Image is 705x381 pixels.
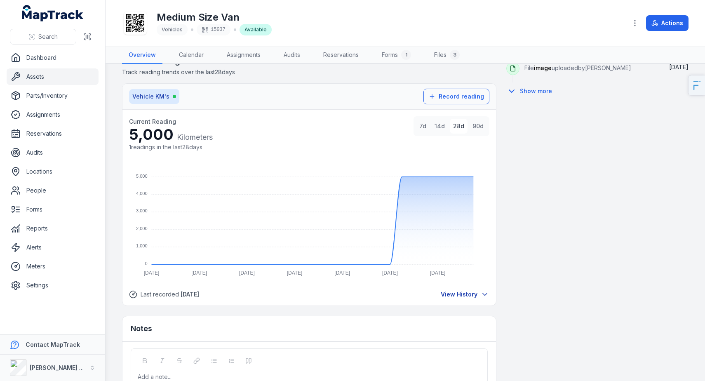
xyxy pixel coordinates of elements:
[22,5,84,21] a: MapTrack
[132,92,169,101] span: Vehicle KM's
[7,68,99,85] a: Assets
[30,364,107,371] strong: [PERSON_NAME] Electrical
[177,133,213,141] span: Kilometers
[669,63,689,71] time: 07/10/2025, 11:54:11 am
[7,239,99,256] a: Alerts
[129,126,213,143] div: 5,000
[197,24,230,35] div: 15037
[145,261,147,266] tspan: 0
[401,50,411,60] div: 1
[441,290,477,299] span: View History
[129,118,176,125] span: Current Reading
[129,143,213,151] div: 1 readings in the last 28 days
[10,29,76,45] button: Search
[287,270,303,276] tspan: [DATE]
[7,163,99,180] a: Locations
[162,26,183,33] span: Vehicles
[423,89,489,104] button: Record reading
[129,89,179,104] button: Vehicle KM's
[136,226,148,231] tspan: 2,000
[440,290,489,299] button: View all meter readings history
[375,47,418,64] a: Forms1
[506,82,557,100] button: Show more
[428,47,466,64] a: Files3
[26,341,80,348] strong: Contact MapTrack
[38,33,58,41] span: Search
[430,270,446,276] tspan: [DATE]
[7,125,99,142] a: Reservations
[669,63,689,71] span: [DATE]
[136,208,148,213] tspan: 3,000
[277,47,307,64] a: Audits
[7,220,99,237] a: Reports
[141,290,199,299] span: Last recorded
[144,270,160,276] tspan: [DATE]
[181,291,199,298] time: 07/10/2025, 12:06:24 pm
[7,182,99,199] a: People
[136,174,148,179] tspan: 5,000
[382,270,398,276] tspan: [DATE]
[416,119,430,134] button: 7d
[334,270,350,276] tspan: [DATE]
[7,201,99,218] a: Forms
[240,24,272,35] div: Available
[181,291,199,298] span: [DATE]
[317,47,365,64] a: Reservations
[191,270,207,276] tspan: [DATE]
[122,68,235,75] span: Track reading trends over the last 28 days
[136,243,148,248] tspan: 1,000
[646,15,689,31] button: Actions
[431,119,448,134] button: 14d
[220,47,267,64] a: Assignments
[239,270,255,276] tspan: [DATE]
[534,64,552,71] span: image
[469,119,487,134] button: 90d
[439,92,484,101] span: Record reading
[131,323,152,334] h3: Notes
[7,49,99,66] a: Dashboard
[172,47,210,64] a: Calendar
[7,258,99,275] a: Meters
[7,87,99,104] a: Parts/Inventory
[122,47,162,64] a: Overview
[450,50,460,60] div: 3
[7,277,99,294] a: Settings
[450,119,468,134] button: 28d
[524,64,631,71] span: File uploaded by [PERSON_NAME]
[7,106,99,123] a: Assignments
[157,11,272,24] h1: Medium Size Van
[136,191,148,196] tspan: 4,000
[7,144,99,161] a: Audits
